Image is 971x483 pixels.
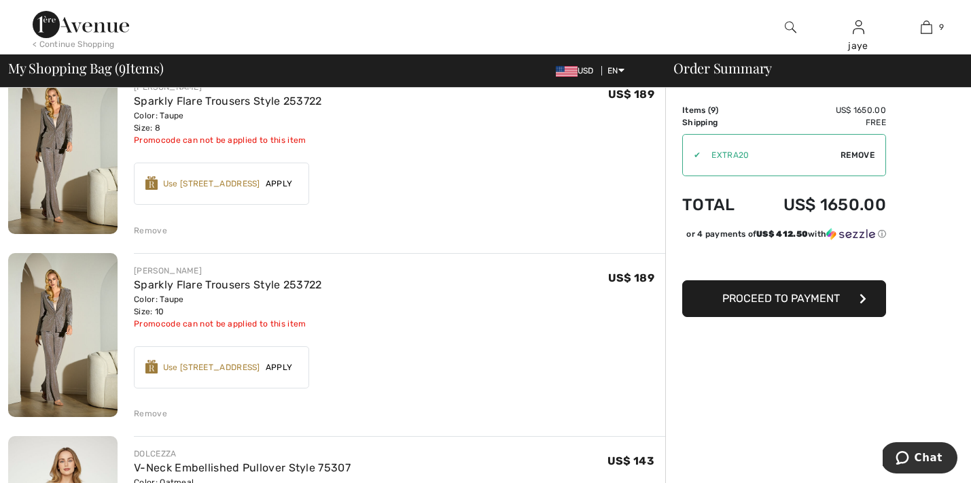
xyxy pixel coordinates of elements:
[939,21,944,33] span: 9
[752,116,886,129] td: Free
[134,265,322,277] div: [PERSON_NAME]
[119,58,126,76] span: 9
[260,178,298,190] span: Apply
[8,69,118,234] img: Sparkly Flare Trousers Style 253722
[163,178,260,190] div: Use [STREET_ADDRESS]
[682,104,752,116] td: Items ( )
[785,19,796,35] img: search the website
[756,229,808,239] span: US$ 412.50
[260,361,298,373] span: Apply
[556,66,599,76] span: USD
[607,66,624,76] span: EN
[853,19,864,35] img: My Info
[722,292,840,305] span: Proceed to Payment
[607,454,654,467] span: US$ 143
[163,361,260,373] div: Use [STREET_ADDRESS]
[711,105,716,115] span: 9
[682,280,886,317] button: Proceed to Payment
[145,360,158,373] img: Reward-Logo.svg
[134,110,322,134] div: Color: Taupe Size: 8
[556,66,578,77] img: US Dollar
[134,448,351,460] div: DOLCEZZA
[826,228,875,240] img: Sezzle
[701,135,841,176] input: Promo code
[657,61,963,75] div: Order Summary
[883,442,957,476] iframe: Opens a widget where you can chat to one of our agents
[134,407,167,420] div: Remove
[841,149,875,161] span: Remove
[134,293,322,318] div: Color: Taupe Size: 10
[134,134,322,146] div: Promocode can not be applied to this item
[825,39,891,53] div: jaye
[33,38,115,50] div: < Continue Shopping
[134,461,351,474] a: V-Neck Embellished Pullover Style 75307
[8,253,118,418] img: Sparkly Flare Trousers Style 253722
[683,149,701,161] div: ✔
[682,182,752,228] td: Total
[682,228,886,245] div: or 4 payments ofUS$ 412.50withSezzle Click to learn more about Sezzle
[893,19,959,35] a: 9
[608,88,654,101] span: US$ 189
[145,176,158,190] img: Reward-Logo.svg
[853,20,864,33] a: Sign In
[134,95,322,107] a: Sparkly Flare Trousers Style 253722
[134,318,322,330] div: Promocode can not be applied to this item
[752,104,886,116] td: US$ 1650.00
[682,116,752,129] td: Shipping
[682,245,886,276] iframe: PayPal-paypal
[608,271,654,284] span: US$ 189
[921,19,932,35] img: My Bag
[8,61,164,75] span: My Shopping Bag ( Items)
[134,224,167,237] div: Remove
[686,228,886,240] div: or 4 payments of with
[134,278,322,291] a: Sparkly Flare Trousers Style 253722
[33,11,129,38] img: 1ère Avenue
[752,182,886,228] td: US$ 1650.00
